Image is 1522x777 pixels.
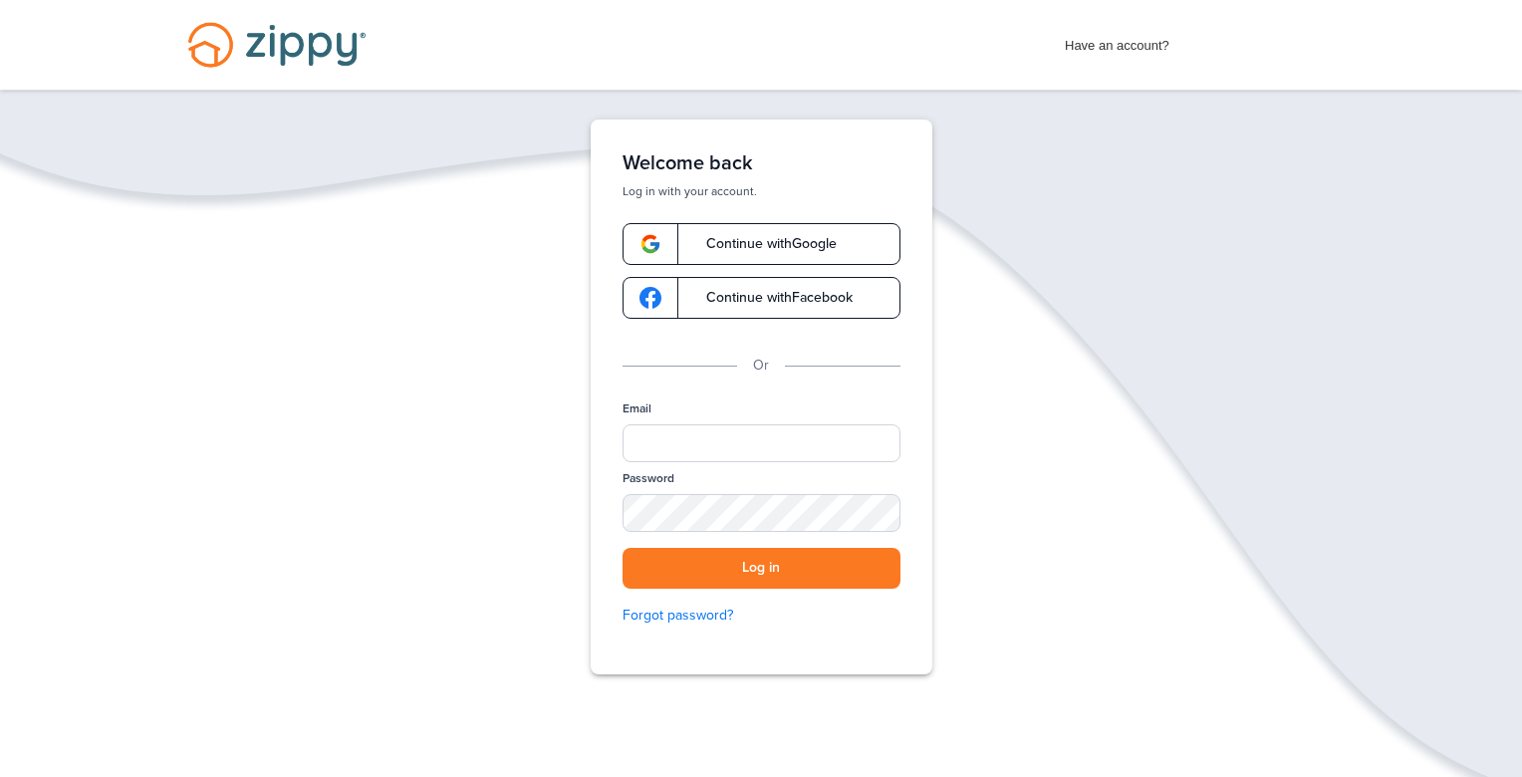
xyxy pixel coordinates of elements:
[623,277,900,319] a: google-logoContinue withFacebook
[686,237,837,251] span: Continue with Google
[623,605,900,627] a: Forgot password?
[623,494,900,532] input: Password
[686,291,853,305] span: Continue with Facebook
[623,151,900,175] h1: Welcome back
[639,233,661,255] img: google-logo
[623,223,900,265] a: google-logoContinue withGoogle
[639,287,661,309] img: google-logo
[623,470,674,487] label: Password
[753,355,769,377] p: Or
[623,424,900,462] input: Email
[623,183,900,199] p: Log in with your account.
[623,548,900,589] button: Log in
[1065,25,1169,57] span: Have an account?
[623,400,651,417] label: Email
